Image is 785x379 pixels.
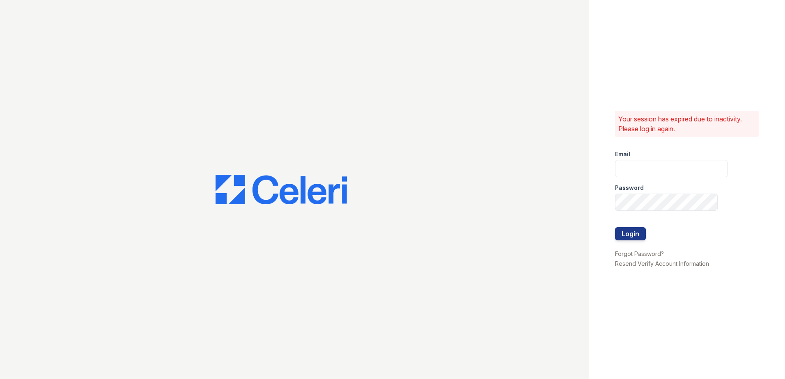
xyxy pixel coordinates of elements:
[615,150,630,158] label: Email
[615,250,664,257] a: Forgot Password?
[615,184,644,192] label: Password
[615,260,709,267] a: Resend Verify Account Information
[615,227,646,240] button: Login
[216,175,347,204] img: CE_Logo_Blue-a8612792a0a2168367f1c8372b55b34899dd931a85d93a1a3d3e32e68fde9ad4.png
[618,114,755,134] p: Your session has expired due to inactivity. Please log in again.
